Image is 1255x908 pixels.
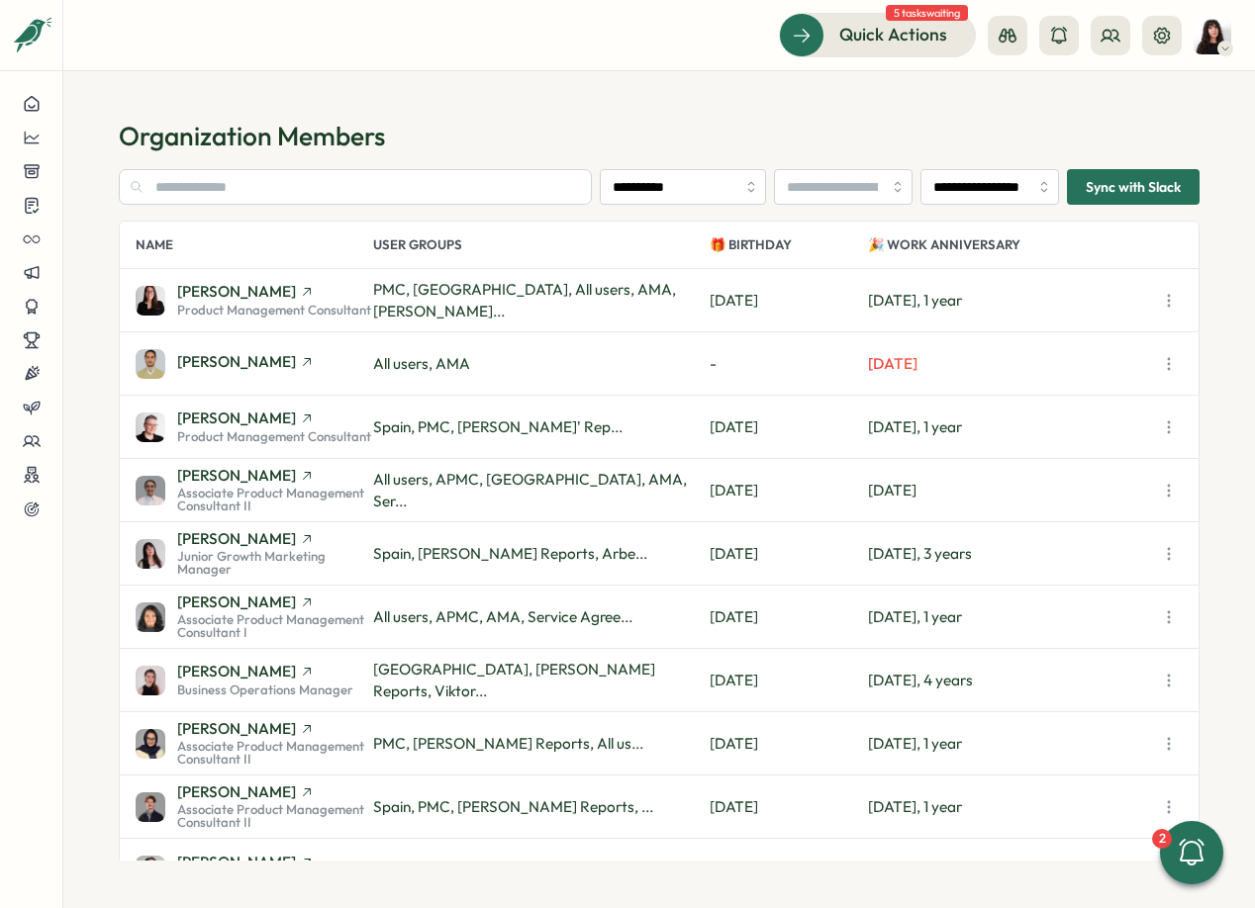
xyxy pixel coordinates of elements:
[373,544,647,563] span: Spain, [PERSON_NAME] Reports, Arbe...
[136,721,373,767] a: Batool Fatima[PERSON_NAME]Associate Product Management Consultant II
[868,670,1155,691] p: [DATE], 4 years
[136,286,165,316] img: Adriana Fosca
[136,664,373,696] a: Axi Molnar[PERSON_NAME]Business Operations Manager
[177,664,296,679] span: [PERSON_NAME]
[839,22,947,47] span: Quick Actions
[177,410,296,425] span: [PERSON_NAME]
[373,280,676,320] span: PMC, [GEOGRAPHIC_DATA], All users, AMA, [PERSON_NAME]...
[779,13,976,56] button: Quick Actions
[373,222,710,268] p: User Groups
[710,606,868,628] p: [DATE]
[868,606,1155,628] p: [DATE], 1 year
[177,284,296,299] span: [PERSON_NAME]
[177,721,296,736] span: [PERSON_NAME]
[136,666,165,695] img: Axi Molnar
[177,740,373,766] span: Associate Product Management Consultant II
[1152,829,1172,849] div: 2
[136,602,165,632] img: Angelina Costa
[868,290,1155,312] p: [DATE], 1 year
[868,353,1155,375] p: [DATE]
[177,550,373,576] span: Junior Growth Marketing Manager
[119,119,1200,153] h1: Organization Members
[710,733,868,755] p: [DATE]
[1160,821,1223,884] button: 2
[177,487,373,512] span: Associate Product Management Consultant II
[868,416,1155,438] p: [DATE], 1 year
[136,594,373,640] a: Angelina Costa[PERSON_NAME]Associate Product Management Consultant I
[868,222,1155,268] p: 🎉 Work Anniversary
[177,683,353,696] span: Business Operations Manager
[868,543,1155,565] p: [DATE], 3 years
[136,476,165,505] img: Amna Khattak
[373,660,655,700] span: [GEOGRAPHIC_DATA], [PERSON_NAME] Reports, Viktor...
[136,349,373,379] a: Ahmet Karakus[PERSON_NAME]
[710,670,868,691] p: [DATE]
[177,468,296,483] span: [PERSON_NAME]
[136,729,165,759] img: Batool Fatima
[177,354,296,369] span: [PERSON_NAME]
[373,354,470,373] span: All users, AMA
[136,531,373,577] a: Andrea Lopez[PERSON_NAME]Junior Growth Marketing Manager
[136,856,165,885] img: Elena Ladushyna
[710,416,868,438] p: [DATE]
[710,796,868,818] p: [DATE]
[710,480,868,501] p: [DATE]
[177,803,373,829] span: Associate Product Management Consultant II
[177,594,296,609] span: [PERSON_NAME]
[1086,170,1181,204] span: Sync with Slack
[136,222,373,268] p: Name
[136,410,373,443] a: Almudena Bernardos[PERSON_NAME]Product Management Consultant
[868,733,1155,755] p: [DATE], 1 year
[136,784,373,830] a: Dionisio Arredondo[PERSON_NAME]Associate Product Management Consultant II
[373,797,653,816] span: Spain, PMC, [PERSON_NAME] Reports, ...
[136,792,165,822] img: Dionisio Arredondo
[136,539,165,569] img: Andrea Lopez
[136,349,165,379] img: Ahmet Karakus
[710,290,868,312] p: [DATE]
[136,284,373,317] a: Adriana Fosca[PERSON_NAME]Product Management Consultant
[1194,17,1231,54] img: Kelly Rosa
[177,531,296,546] span: [PERSON_NAME]
[868,796,1155,818] p: [DATE], 1 year
[710,543,868,565] p: [DATE]
[136,855,373,887] a: Elena Ladushyna[PERSON_NAME]Operational Excellence Manager
[710,860,868,881] p: [DATE]
[373,470,687,510] span: All users, APMC, [GEOGRAPHIC_DATA], AMA, Ser...
[710,222,868,268] p: 🎁 Birthday
[710,353,868,375] p: -
[1067,169,1200,205] button: Sync with Slack
[177,855,296,869] span: [PERSON_NAME]
[373,734,643,753] span: PMC, [PERSON_NAME] Reports, All us...
[177,784,296,799] span: [PERSON_NAME]
[868,480,1155,501] p: [DATE]
[136,412,165,442] img: Almudena Bernardos
[373,607,632,626] span: All users, APMC, AMA, Service Agree...
[136,468,373,513] a: Amna Khattak[PERSON_NAME]Associate Product Management Consultant II
[177,304,371,317] span: Product Management Consultant
[868,860,1155,881] p: [DATE], 2 years
[886,5,968,21] span: 5 tasks waiting
[177,613,373,639] span: Associate Product Management Consultant I
[177,430,371,443] span: Product Management Consultant
[373,417,623,436] span: Spain, PMC, [PERSON_NAME]' Rep...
